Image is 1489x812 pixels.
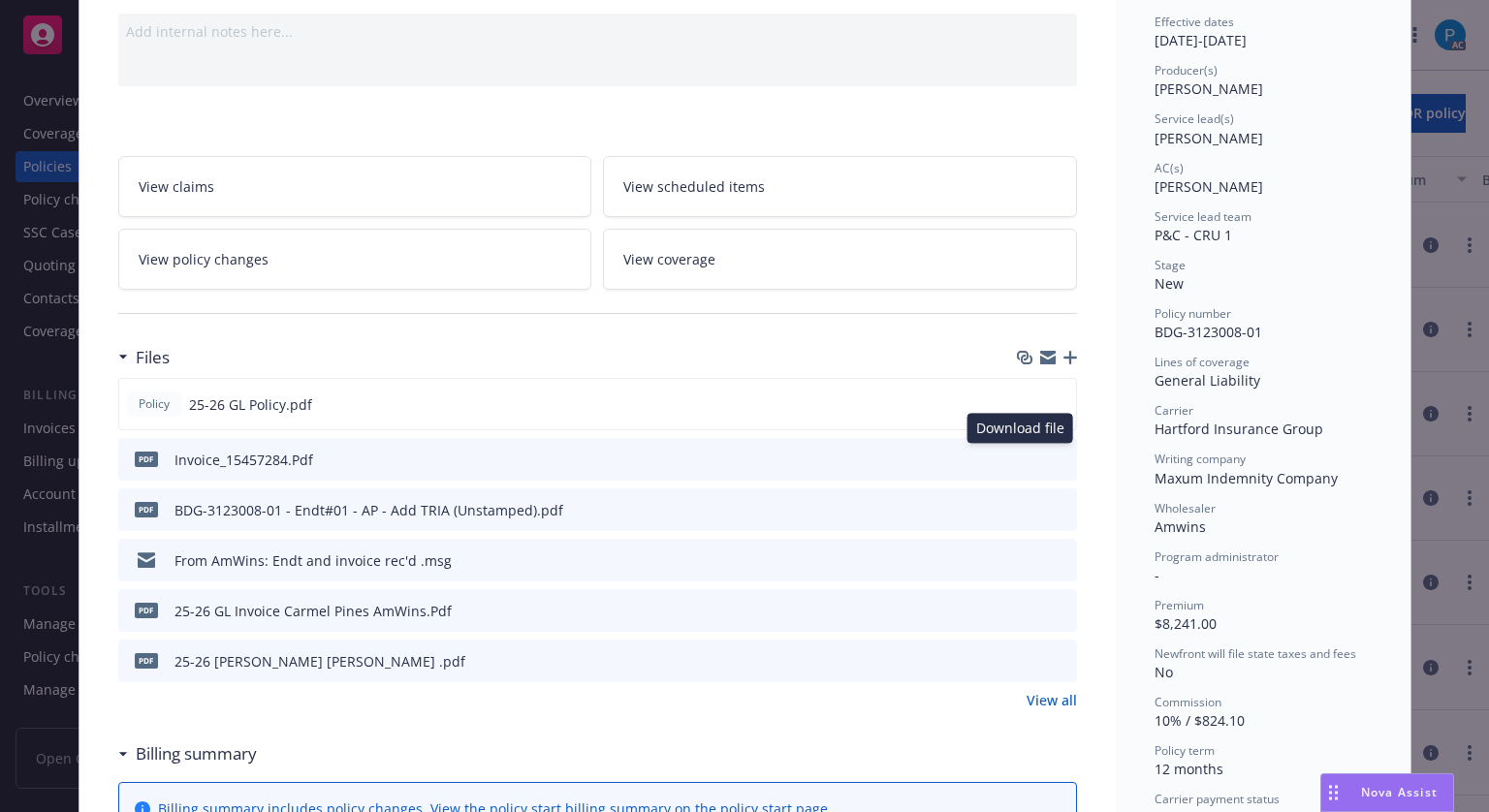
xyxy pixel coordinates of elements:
[118,229,592,290] a: View policy changes
[1155,370,1372,390] div: General Liability
[174,450,313,470] div: Invoice_15457284.Pdf
[1155,274,1184,293] span: New
[1155,597,1204,613] span: Premium
[1155,257,1186,273] span: Stage
[135,502,158,516] span: pdf
[1021,550,1036,571] button: download file
[1155,760,1223,778] span: 12 months
[1155,663,1173,681] span: No
[1155,742,1215,759] span: Policy term
[189,394,312,415] span: 25-26 GL Policy.pdf
[1155,79,1263,98] span: [PERSON_NAME]
[603,229,1077,290] a: View coverage
[1027,690,1077,710] a: View all
[174,601,452,621] div: 25-26 GL Invoice Carmel Pines AmWins.Pdf
[1052,449,1069,471] button: preview file
[1052,651,1069,671] button: preview file
[603,156,1077,217] a: View scheduled items
[135,395,174,413] span: Policy
[1155,305,1231,322] span: Policy number
[1320,773,1454,812] button: Nova Assist
[136,741,257,766] h3: Billing summary
[1155,645,1356,662] span: Newfront will file state taxes and fees
[1155,694,1221,710] span: Commission
[136,345,170,370] h3: Files
[1155,402,1193,419] span: Carrier
[1020,394,1035,415] button: download file
[967,413,1073,443] div: Download file
[1155,451,1246,467] span: Writing company
[1361,784,1438,800] span: Nova Assist
[118,741,257,766] div: Billing summary
[1021,651,1036,671] button: download file
[1021,500,1036,520] button: download file
[1155,517,1206,536] span: Amwins
[1155,791,1280,807] span: Carrier payment status
[1155,420,1323,438] span: Hartford Insurance Group
[1155,354,1250,370] span: Lines of coverage
[1017,449,1036,471] button: download file
[1155,323,1262,341] span: BDG-3123008-01
[1155,110,1234,127] span: Service lead(s)
[118,156,592,217] a: View claims
[623,249,715,269] span: View coverage
[1155,711,1245,730] span: 10% / $824.10
[1155,469,1338,487] span: Maxum Indemnity Company
[1052,550,1069,571] button: preview file
[1052,500,1069,520] button: preview file
[623,176,765,197] span: View scheduled items
[174,500,563,520] div: BDG-3123008-01 - Endt#01 - AP - Add TRIA (Unstamped).pdf
[1155,160,1184,176] span: AC(s)
[174,651,465,671] div: 25-26 [PERSON_NAME] [PERSON_NAME] .pdf
[139,176,214,197] span: View claims
[1155,548,1279,565] span: Program administrator
[1155,500,1216,516] span: Wholesaler
[1155,14,1372,50] div: [DATE] - [DATE]
[1155,14,1234,30] span: Effective dates
[139,249,269,269] span: View policy changes
[1155,614,1217,633] span: $8,241.00
[1155,226,1232,244] span: P&C - CRU 1
[118,345,170,370] div: Files
[135,452,158,466] span: Pdf
[174,550,452,571] div: From AmWins: Endt and invoice rec'd .msg
[1051,394,1068,415] button: preview file
[1052,601,1069,621] button: preview file
[1155,566,1159,584] span: -
[135,603,158,617] span: Pdf
[135,653,158,668] span: pdf
[1155,129,1263,147] span: [PERSON_NAME]
[1155,177,1263,196] span: [PERSON_NAME]
[1021,601,1036,621] button: download file
[1155,208,1251,225] span: Service lead team
[1321,774,1346,811] div: Drag to move
[126,21,1069,42] div: Add internal notes here...
[1155,62,1218,78] span: Producer(s)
